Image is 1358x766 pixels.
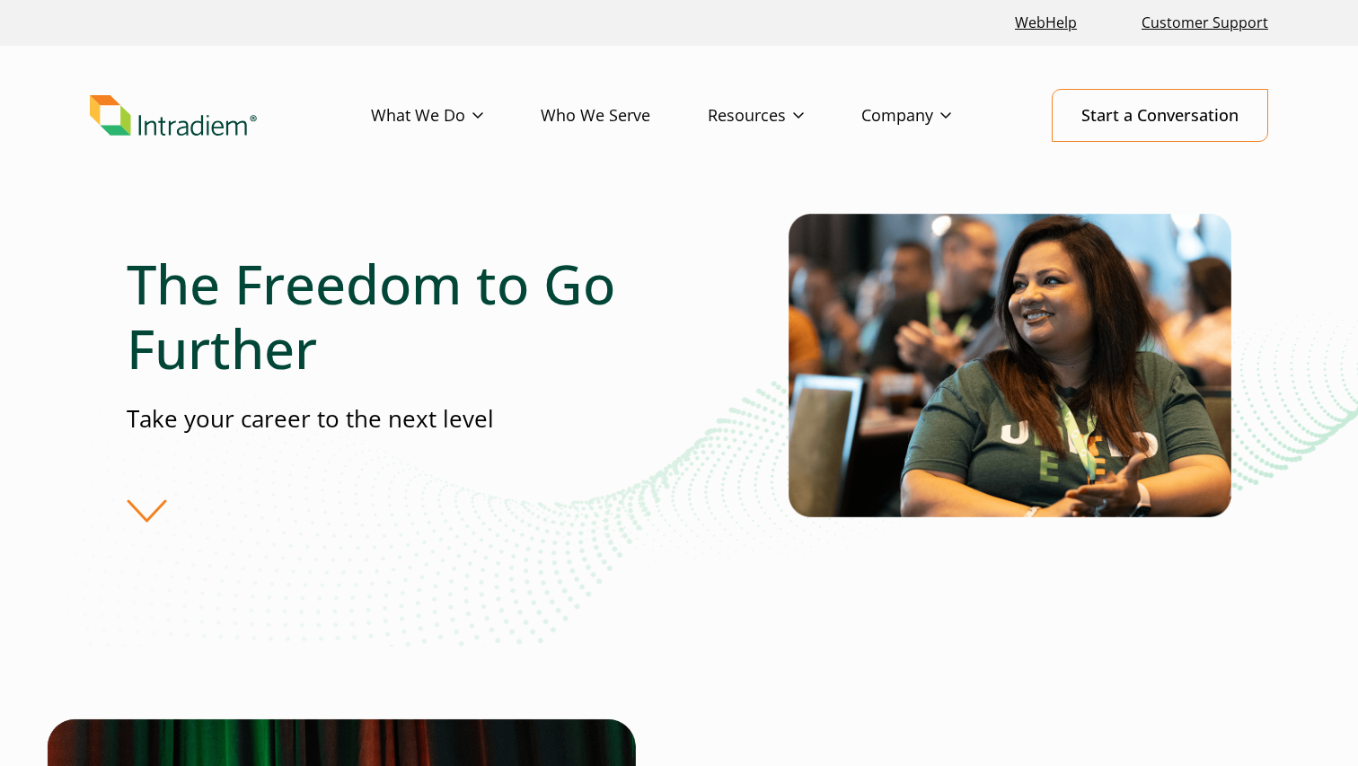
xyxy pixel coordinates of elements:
a: Link opens in a new window [1008,4,1084,42]
p: Take your career to the next level [127,402,678,436]
img: Intradiem [90,95,257,136]
a: Customer Support [1134,4,1275,42]
a: Resources [708,90,861,142]
a: Start a Conversation [1052,89,1268,142]
a: Who We Serve [541,90,708,142]
a: What We Do [371,90,541,142]
a: Company [861,90,1009,142]
h1: The Freedom to Go Further [127,251,678,381]
a: Link to homepage of Intradiem [90,95,371,136]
